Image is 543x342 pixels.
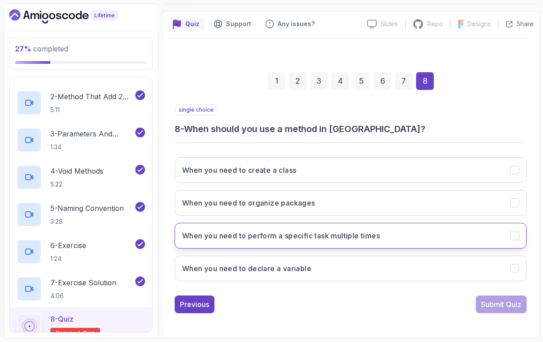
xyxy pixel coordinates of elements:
[476,295,527,313] button: Submit Quiz
[50,277,116,288] p: 7 - Exercise Solution
[226,19,251,28] p: Support
[268,72,285,90] div: 1
[17,276,145,301] button: 7-Exercise Solution4:06
[50,291,116,300] p: 4:06
[17,239,145,264] button: 6-Exercise1:24
[17,314,145,338] button: 8-QuizRequired-quiz
[182,165,296,175] h3: When you need to create a class
[180,299,209,310] div: Previous
[182,230,380,241] h3: When you need to perform a specific task multiple times
[50,254,86,263] p: 1:24
[83,330,95,337] span: quiz
[182,198,315,208] h3: When you need to organize packages
[50,105,134,114] p: 5:11
[498,19,534,28] button: Share
[50,143,134,152] p: 1:34
[15,44,31,53] span: 27 %
[50,240,86,251] p: 6 - Exercise
[416,72,434,90] div: 8
[182,263,311,274] h3: When you need to declare a variable
[50,166,103,176] p: 4 - Void Methods
[175,295,214,313] button: Previous
[331,72,349,90] div: 4
[175,256,527,281] button: When you need to declare a variable
[395,72,413,90] div: 7
[175,190,527,216] button: When you need to organize packages
[50,314,73,324] p: 8 - Quiz
[50,91,134,102] p: 2 - Method That Add 2 Numbers
[17,90,145,115] button: 2-Method That Add 2 Numbers5:11
[352,72,370,90] div: 5
[168,17,205,31] button: quiz button
[481,299,521,310] div: Submit Quiz
[15,44,68,53] span: completed
[374,72,391,90] div: 6
[208,17,256,31] button: Support button
[50,180,103,189] p: 5:22
[175,123,527,135] h3: 8 - When should you use a method in [GEOGRAPHIC_DATA]?
[516,19,534,28] p: Share
[56,330,83,337] span: Required-
[185,19,199,28] p: Quiz
[175,104,218,116] p: single choice
[50,217,124,226] p: 3:28
[50,203,124,214] p: 5 - Naming Convention
[427,19,443,28] p: Repo
[260,17,320,31] button: Feedback button
[289,72,306,90] div: 2
[175,157,527,183] button: When you need to create a class
[17,202,145,227] button: 5-Naming Convention3:28
[9,9,138,23] a: Dashboard
[50,128,134,139] p: 3 - Parameters And Arguments
[175,223,527,249] button: When you need to perform a specific task multiple times
[17,128,145,152] button: 3-Parameters And Arguments1:34
[380,19,398,28] p: Slides
[310,72,328,90] div: 3
[467,19,491,28] p: Designs
[17,165,145,190] button: 4-Void Methods5:22
[278,19,315,28] p: Any issues?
